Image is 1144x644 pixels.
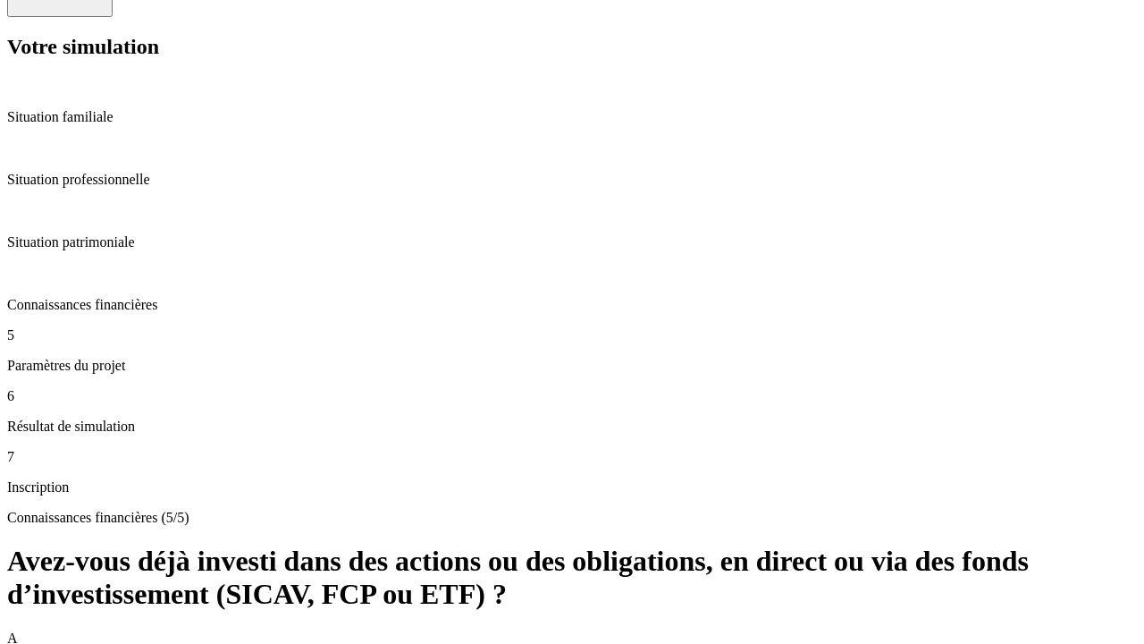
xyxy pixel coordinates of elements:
[7,545,1137,611] h1: Avez-vous déjà investi dans des actions ou des obligations, en direct ou via des fonds d’investis...
[7,449,1137,465] p: 7
[7,172,1137,188] p: Situation professionnelle
[7,479,1137,496] p: Inscription
[7,358,1137,374] p: Paramètres du projet
[7,388,1137,404] p: 6
[7,327,1137,343] p: 5
[7,510,1137,526] p: Connaissances financières (5/5)
[7,35,1137,59] h2: Votre simulation
[7,234,1137,250] p: Situation patrimoniale
[7,297,1137,313] p: Connaissances financières
[7,109,1137,125] p: Situation familiale
[7,419,1137,435] p: Résultat de simulation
